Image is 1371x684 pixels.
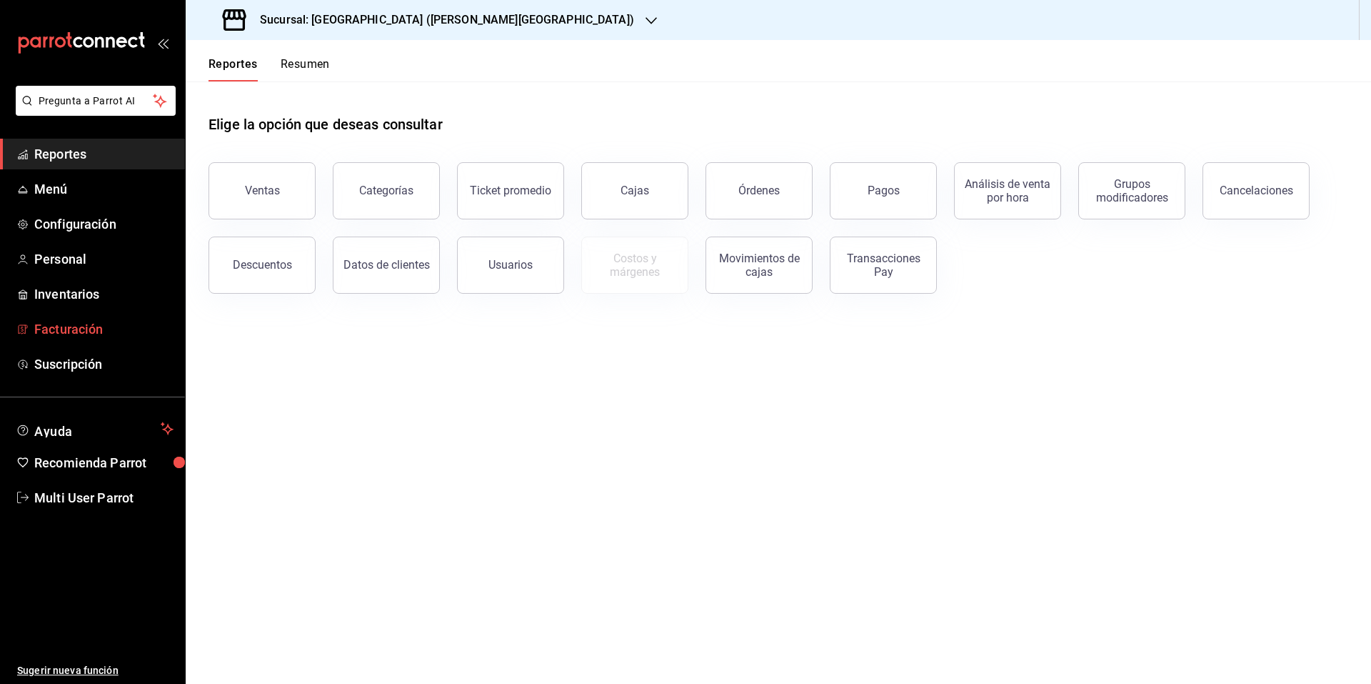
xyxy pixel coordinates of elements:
[830,162,937,219] button: Pagos
[157,37,169,49] button: open_drawer_menu
[705,237,813,294] button: Movimientos de cajas
[333,162,440,219] button: Categorías
[954,162,1061,219] button: Análisis de venta por hora
[34,144,174,164] span: Reportes
[488,258,533,272] div: Usuarios
[715,252,803,279] div: Movimientos de cajas
[581,237,688,294] button: Contrata inventarios para ver este reporte
[581,162,688,219] button: Cajas
[457,162,564,219] button: Ticket promedio
[209,57,258,81] button: Reportes
[1202,162,1310,219] button: Cancelaciones
[359,184,413,197] div: Categorías
[34,319,174,339] span: Facturación
[17,663,174,678] span: Sugerir nueva función
[868,184,900,197] div: Pagos
[16,86,176,116] button: Pregunta a Parrot AI
[209,162,316,219] button: Ventas
[34,249,174,269] span: Personal
[245,184,280,197] div: Ventas
[34,420,155,437] span: Ayuda
[34,488,174,507] span: Multi User Parrot
[470,184,551,197] div: Ticket promedio
[281,57,330,81] button: Resumen
[343,258,430,272] div: Datos de clientes
[1220,184,1293,197] div: Cancelaciones
[738,184,780,197] div: Órdenes
[209,114,443,135] h1: Elige la opción que deseas consultar
[233,258,292,272] div: Descuentos
[963,177,1052,204] div: Análisis de venta por hora
[839,252,928,279] div: Transacciones Pay
[705,162,813,219] button: Órdenes
[591,252,679,279] div: Costos y márgenes
[457,237,564,294] button: Usuarios
[34,355,174,374] span: Suscripción
[333,237,440,294] button: Datos de clientes
[209,237,316,294] button: Descuentos
[830,237,937,294] button: Transacciones Pay
[34,284,174,304] span: Inventarios
[34,214,174,234] span: Configuración
[34,179,174,199] span: Menú
[621,184,649,197] div: Cajas
[248,11,634,29] h3: Sucursal: [GEOGRAPHIC_DATA] ([PERSON_NAME][GEOGRAPHIC_DATA])
[39,94,154,109] span: Pregunta a Parrot AI
[1088,177,1176,204] div: Grupos modificadores
[209,57,330,81] div: navigation tabs
[1078,162,1185,219] button: Grupos modificadores
[34,453,174,472] span: Recomienda Parrot
[10,104,176,119] a: Pregunta a Parrot AI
